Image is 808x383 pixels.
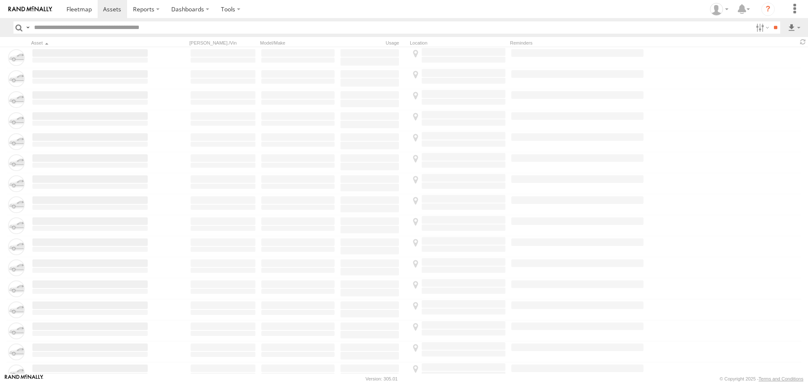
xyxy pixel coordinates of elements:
[707,3,731,16] div: Brian Wooldridge
[366,376,398,381] div: Version: 305.01
[339,40,407,46] div: Usage
[759,376,803,381] a: Terms and Conditions
[761,3,775,16] i: ?
[8,6,52,12] img: rand-logo.svg
[787,21,801,34] label: Export results as...
[410,40,507,46] div: Location
[798,38,808,46] span: Refresh
[189,40,257,46] div: [PERSON_NAME]./Vin
[720,376,803,381] div: © Copyright 2025 -
[31,40,149,46] div: Click to Sort
[5,375,43,383] a: Visit our Website
[752,21,771,34] label: Search Filter Options
[510,40,645,46] div: Reminders
[24,21,31,34] label: Search Query
[260,40,336,46] div: Model/Make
